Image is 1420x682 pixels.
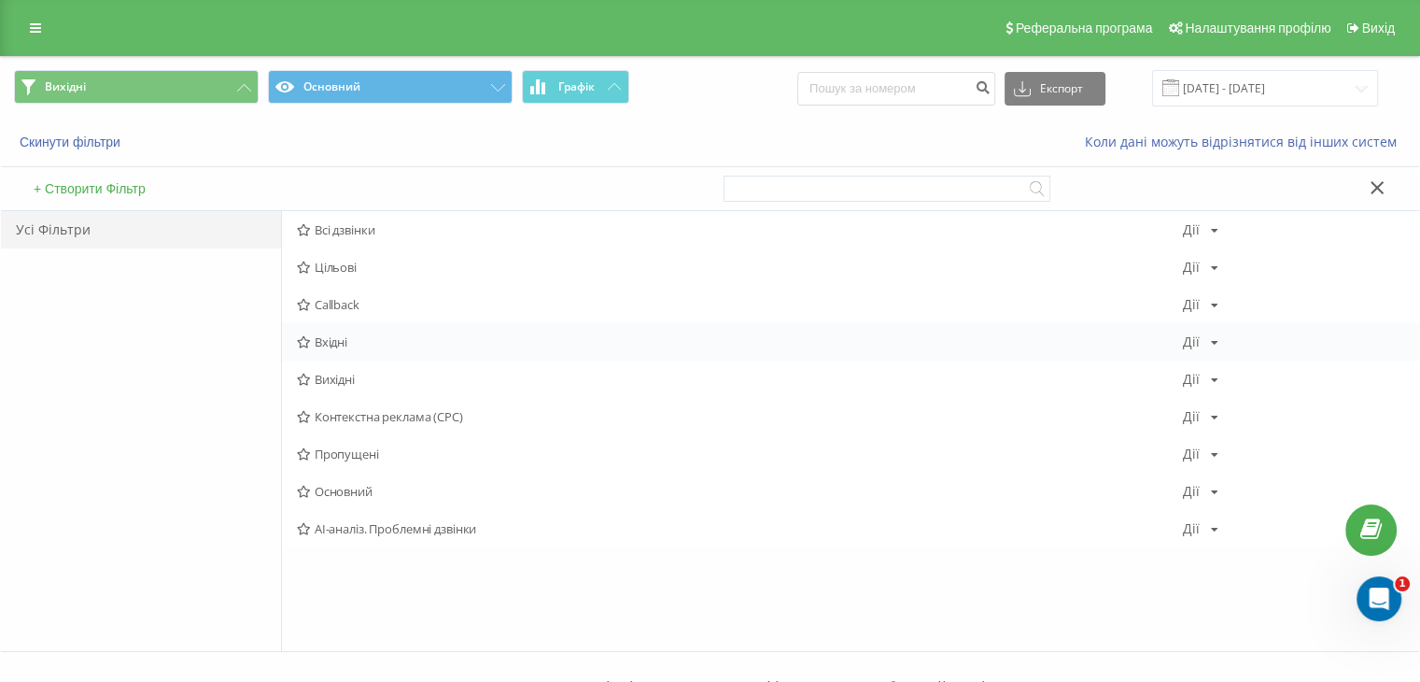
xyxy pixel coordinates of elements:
span: Реферальна програма [1016,21,1153,36]
div: Дії [1183,373,1200,386]
span: Пропущені [297,448,1183,461]
span: Контекстна реклама (CPC) [297,410,1183,423]
span: Callback [297,298,1183,311]
div: Дії [1183,298,1200,311]
span: Налаштування профілю [1185,21,1330,36]
iframe: Intercom live chat [1357,576,1401,621]
button: Закрити [1364,179,1391,199]
span: AI-аналіз. Проблемні дзвінки [297,522,1183,535]
button: Графік [522,70,629,104]
a: Коли дані можуть відрізнятися вiд інших систем [1085,133,1406,150]
button: Скинути фільтри [14,134,130,150]
span: 1 [1395,576,1410,591]
div: Дії [1183,522,1200,535]
span: Вхідні [297,335,1183,348]
div: Дії [1183,335,1200,348]
span: Вихідні [297,373,1183,386]
button: Основний [268,70,513,104]
div: Дії [1183,485,1200,498]
div: Дії [1183,261,1200,274]
div: Дії [1183,448,1200,461]
span: Графік [558,80,595,93]
div: Дії [1183,223,1200,236]
span: Основний [297,485,1183,498]
div: Дії [1183,410,1200,423]
button: + Створити Фільтр [28,180,151,197]
button: Експорт [1005,72,1105,106]
input: Пошук за номером [797,72,995,106]
div: Усі Фільтри [1,211,281,249]
span: Вихід [1362,21,1395,36]
span: Вихідні [45,79,86,94]
button: Вихідні [14,70,259,104]
span: Цільові [297,261,1183,274]
span: Всі дзвінки [297,223,1183,236]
